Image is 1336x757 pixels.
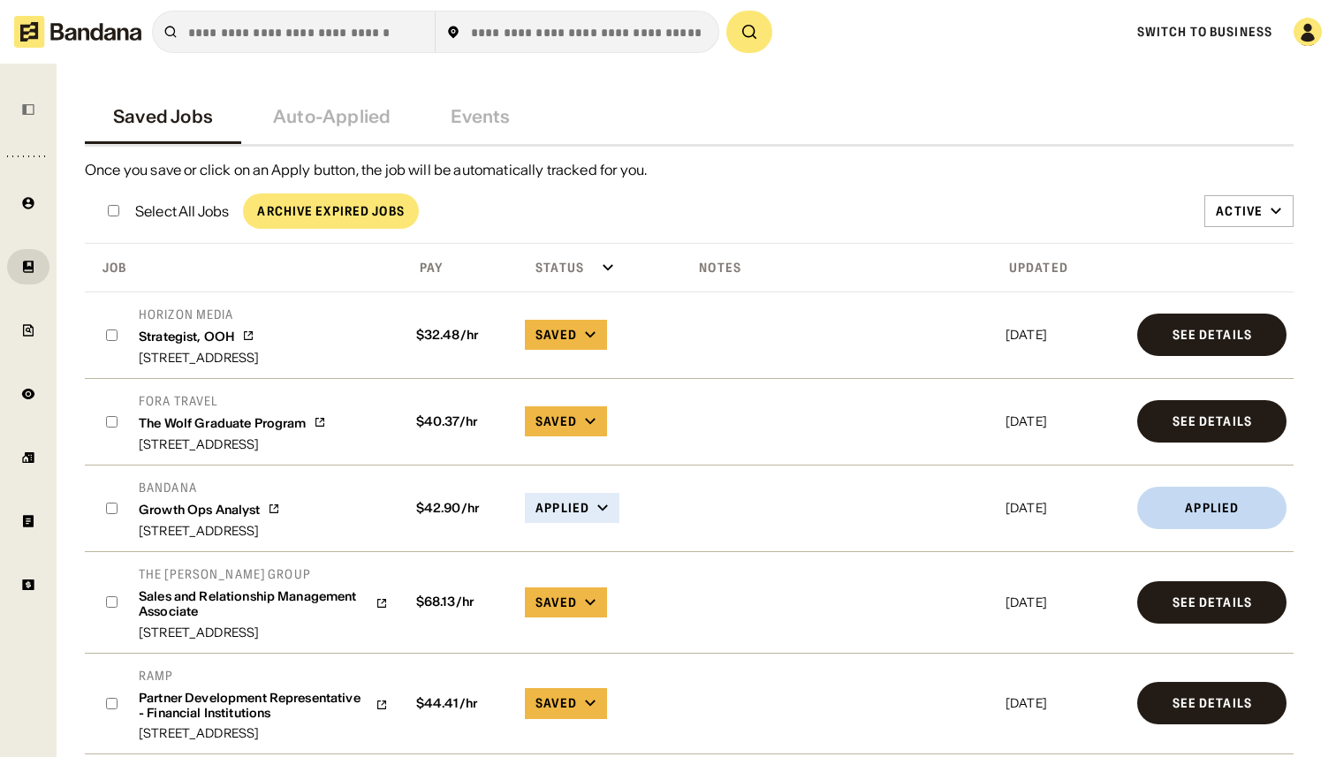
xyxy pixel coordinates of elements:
div: [DATE] [1006,502,1123,514]
div: Saved Jobs [113,106,213,127]
div: Updated [1002,260,1068,276]
div: Strategist, OOH [139,329,235,344]
div: Growth Ops Analyst [139,503,261,518]
div: Click toggle to sort ascending [406,254,515,281]
a: Horizon MediaStrategist, OOH[STREET_ADDRESS] [139,307,259,364]
div: Applied [1185,502,1239,514]
div: [STREET_ADDRESS] [139,352,259,364]
div: Click toggle to sort ascending [685,254,995,281]
div: Horizon Media [139,307,259,322]
div: Archive Expired Jobs [257,205,404,217]
div: Events [451,106,510,127]
div: Sales and Relationship Management Associate [139,589,368,619]
div: Active [1216,203,1263,219]
div: $ 68.13 /hr [409,594,512,609]
div: The [PERSON_NAME] Group [139,566,388,582]
div: Auto-Applied [273,106,391,127]
a: Fora TravelThe Wolf Graduate Program[STREET_ADDRESS] [139,393,326,450]
div: [STREET_ADDRESS] [139,626,388,639]
div: Bandana [139,480,280,496]
div: Applied [535,500,589,516]
div: Saved [535,594,577,610]
div: See Details [1173,329,1252,341]
div: Job [88,260,126,276]
div: Partner Development Representative - Financial Institutions [139,691,368,721]
div: [DATE] [1006,415,1123,428]
a: BandanaGrowth Ops Analyst[STREET_ADDRESS] [139,480,280,537]
div: [STREET_ADDRESS] [139,438,326,450]
div: Saved [535,695,577,711]
div: [DATE] [1006,596,1123,609]
div: [STREET_ADDRESS] [139,525,280,537]
div: $ 32.48 /hr [409,328,512,343]
div: [STREET_ADDRESS] [139,727,388,739]
div: Pay [406,260,443,276]
div: Click toggle to sort ascending [521,254,678,281]
div: Select All Jobs [135,204,229,218]
a: The [PERSON_NAME] GroupSales and Relationship Management Associate[STREET_ADDRESS] [139,566,388,639]
div: [DATE] [1006,329,1123,341]
div: Click toggle to sort descending [88,254,399,281]
div: See Details [1173,697,1252,709]
div: $ 42.90 /hr [409,501,512,516]
div: Saved [535,413,577,429]
a: Switch to Business [1137,24,1272,40]
div: Status [521,260,584,276]
div: Once you save or click on an Apply button, the job will be automatically tracked for you. [85,161,1294,179]
div: Notes [685,260,741,276]
a: RampPartner Development Representative - Financial Institutions[STREET_ADDRESS] [139,668,388,740]
div: Ramp [139,668,388,684]
div: Fora Travel [139,393,326,409]
div: $ 40.37 /hr [409,414,512,429]
div: See Details [1173,596,1252,609]
div: [DATE] [1006,697,1123,709]
img: Bandana logotype [14,16,141,48]
div: See Details [1173,415,1252,428]
div: $ 44.41 /hr [409,696,512,711]
div: Click toggle to sort descending [1002,254,1127,281]
div: The Wolf Graduate Program [139,416,307,431]
div: Saved [535,327,577,343]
